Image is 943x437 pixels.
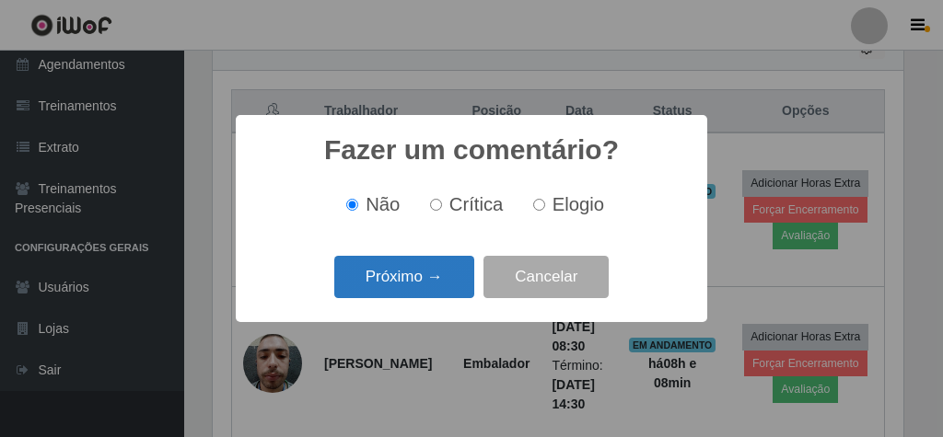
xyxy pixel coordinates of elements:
[366,194,400,214] span: Não
[324,133,619,167] h2: Fazer um comentário?
[533,199,545,211] input: Elogio
[553,194,604,214] span: Elogio
[483,256,609,299] button: Cancelar
[449,194,504,214] span: Crítica
[430,199,442,211] input: Crítica
[334,256,474,299] button: Próximo →
[346,199,358,211] input: Não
